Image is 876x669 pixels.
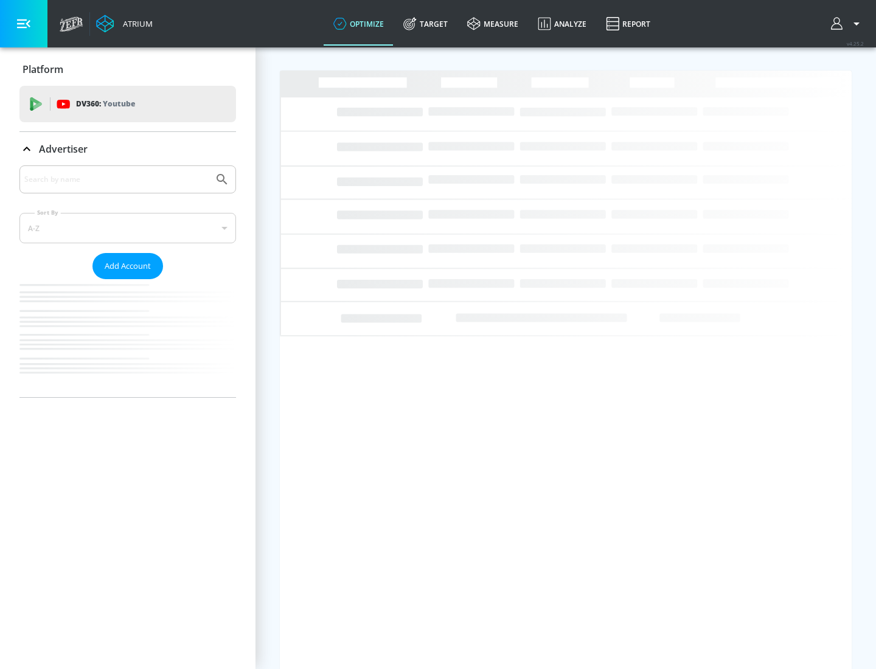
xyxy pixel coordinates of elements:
p: Advertiser [39,142,88,156]
p: Platform [23,63,63,76]
a: Atrium [96,15,153,33]
div: Platform [19,52,236,86]
button: Add Account [92,253,163,279]
label: Sort By [35,209,61,217]
a: Target [394,2,457,46]
p: Youtube [103,97,135,110]
div: Advertiser [19,165,236,397]
span: v 4.25.2 [847,40,864,47]
a: optimize [324,2,394,46]
input: Search by name [24,172,209,187]
span: Add Account [105,259,151,273]
nav: list of Advertiser [19,279,236,397]
div: Atrium [118,18,153,29]
div: DV360: Youtube [19,86,236,122]
a: measure [457,2,528,46]
a: Report [596,2,660,46]
p: DV360: [76,97,135,111]
div: Advertiser [19,132,236,166]
div: A-Z [19,213,236,243]
a: Analyze [528,2,596,46]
